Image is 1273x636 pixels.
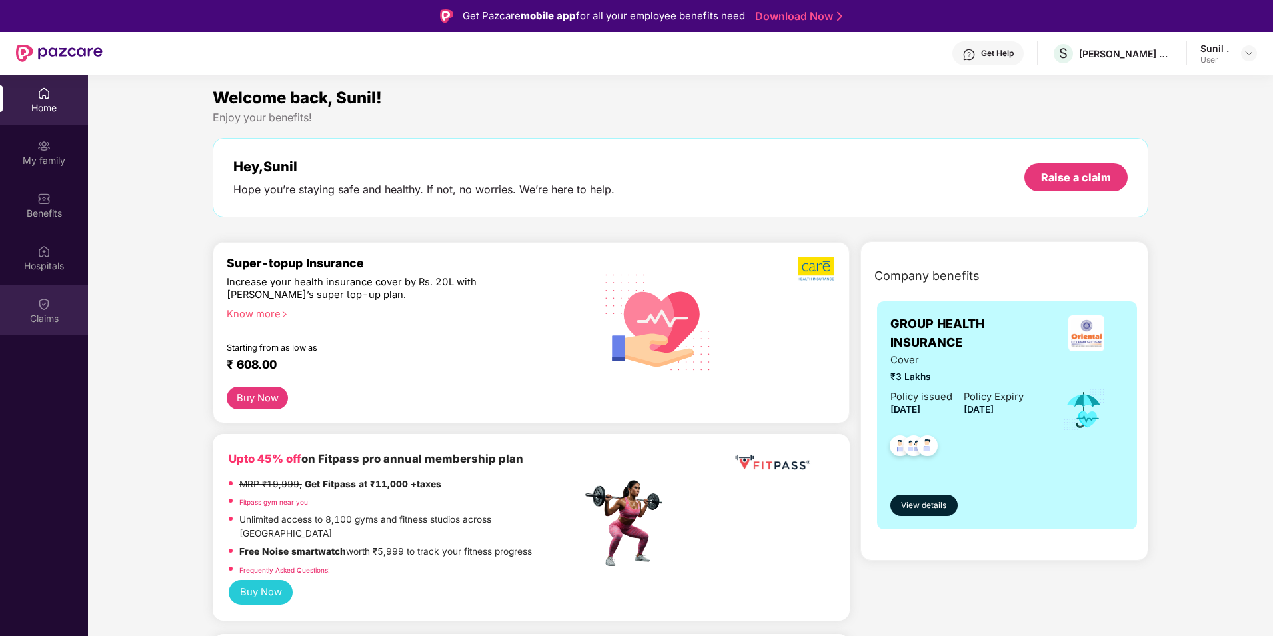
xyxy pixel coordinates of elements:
[37,192,51,205] img: svg+xml;base64,PHN2ZyBpZD0iQmVuZWZpdHMiIHhtbG5zPSJodHRwOi8vd3d3LnczLm9yZy8yMDAwL3N2ZyIgd2lkdGg9Ij...
[233,159,615,175] div: Hey, Sunil
[911,431,944,464] img: svg+xml;base64,PHN2ZyB4bWxucz0iaHR0cDovL3d3dy53My5vcmcvMjAwMC9zdmciIHdpZHRoPSI0OC45NDMiIGhlaWdodD...
[239,545,532,559] p: worth ₹5,999 to track your fitness progress
[37,245,51,258] img: svg+xml;base64,PHN2ZyBpZD0iSG9zcGl0YWxzIiB4bWxucz0iaHR0cDovL3d3dy53My5vcmcvMjAwMC9zdmciIHdpZHRoPS...
[1059,45,1068,61] span: S
[229,580,293,605] button: Buy Now
[1200,55,1229,65] div: User
[901,499,946,512] span: View details
[37,139,51,153] img: svg+xml;base64,PHN2ZyB3aWR0aD0iMjAiIGhlaWdodD0iMjAiIHZpZXdCb3g9IjAgMCAyMCAyMCIgZmlsbD0ibm9uZSIgeG...
[521,9,576,22] strong: mobile app
[440,9,453,23] img: Logo
[898,431,930,464] img: svg+xml;base64,PHN2ZyB4bWxucz0iaHR0cDovL3d3dy53My5vcmcvMjAwMC9zdmciIHdpZHRoPSI0OC45MTUiIGhlaWdodD...
[463,8,745,24] div: Get Pazcare for all your employee benefits need
[229,452,523,465] b: on Fitpass pro annual membership plan
[874,267,980,285] span: Company benefits
[227,276,525,302] div: Increase your health insurance cover by Rs. 20L with [PERSON_NAME]’s super top-up plan.
[37,297,51,311] img: svg+xml;base64,PHN2ZyBpZD0iQ2xhaW0iIHhtbG5zPSJodHRwOi8vd3d3LnczLm9yZy8yMDAwL3N2ZyIgd2lkdGg9IjIwIi...
[227,387,288,410] button: Buy Now
[213,111,1148,125] div: Enjoy your benefits!
[890,404,920,415] span: [DATE]
[229,452,301,465] b: Upto 45% off
[964,389,1024,405] div: Policy Expiry
[1062,388,1106,432] img: icon
[890,315,1049,353] span: GROUP HEALTH INSURANCE
[962,48,976,61] img: svg+xml;base64,PHN2ZyBpZD0iSGVscC0zMngzMiIgeG1sbnM9Imh0dHA6Ly93d3cudzMub3JnLzIwMDAvc3ZnIiB3aWR0aD...
[233,183,615,197] div: Hope you’re staying safe and healthy. If not, no worries. We’re here to help.
[227,308,574,317] div: Know more
[239,546,346,557] strong: Free Noise smartwatch
[239,498,308,506] a: Fitpass gym near you
[37,87,51,100] img: svg+xml;base64,PHN2ZyBpZD0iSG9tZSIgeG1sbnM9Imh0dHA6Ly93d3cudzMub3JnLzIwMDAvc3ZnIiB3aWR0aD0iMjAiIG...
[1079,47,1172,60] div: [PERSON_NAME] CONSULTANTS P LTD
[890,370,1024,385] span: ₹3 Lakhs
[1068,315,1104,351] img: insurerLogo
[227,357,569,373] div: ₹ 608.00
[16,45,103,62] img: New Pazcare Logo
[1244,48,1254,59] img: svg+xml;base64,PHN2ZyBpZD0iRHJvcGRvd24tMzJ4MzIiIHhtbG5zPSJodHRwOi8vd3d3LnczLm9yZy8yMDAwL3N2ZyIgd2...
[213,88,382,107] span: Welcome back, Sunil!
[981,48,1014,59] div: Get Help
[890,353,1024,368] span: Cover
[755,9,838,23] a: Download Now
[1041,170,1111,185] div: Raise a claim
[281,311,288,318] span: right
[1200,42,1229,55] div: Sunil .
[581,477,674,570] img: fpp.png
[732,450,812,475] img: fppp.png
[305,479,441,489] strong: Get Fitpass at ₹11,000 +taxes
[239,513,582,541] p: Unlimited access to 8,100 gyms and fitness studios across [GEOGRAPHIC_DATA]
[884,431,916,464] img: svg+xml;base64,PHN2ZyB4bWxucz0iaHR0cDovL3d3dy53My5vcmcvMjAwMC9zdmciIHdpZHRoPSI0OC45NDMiIGhlaWdodD...
[890,495,958,516] button: View details
[227,343,525,352] div: Starting from as low as
[239,479,302,489] del: MRP ₹19,999,
[798,256,836,281] img: b5dec4f62d2307b9de63beb79f102df3.png
[239,566,330,574] a: Frequently Asked Questions!
[595,257,722,386] img: svg+xml;base64,PHN2ZyB4bWxucz0iaHR0cDovL3d3dy53My5vcmcvMjAwMC9zdmciIHhtbG5zOnhsaW5rPSJodHRwOi8vd3...
[890,389,952,405] div: Policy issued
[837,9,842,23] img: Stroke
[227,256,582,270] div: Super-topup Insurance
[964,404,994,415] span: [DATE]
